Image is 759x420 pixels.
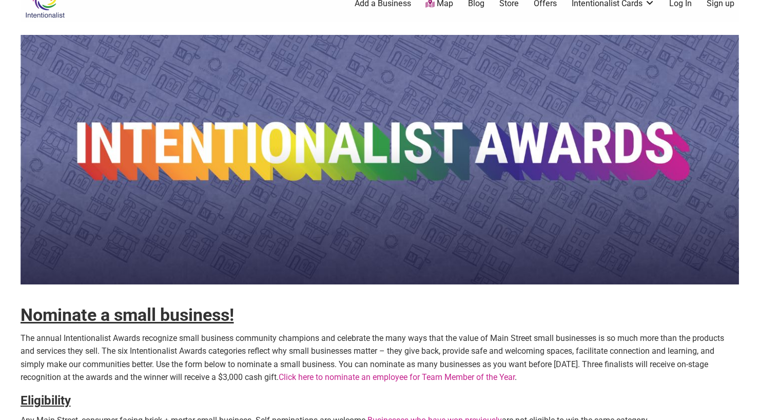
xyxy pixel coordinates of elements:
[21,393,71,408] strong: Eligibility
[279,372,515,382] a: Click here to nominate an employee for Team Member of the Year
[21,304,234,325] strong: Nominate a small business!
[21,332,739,384] p: The annual Intentionalist Awards recognize small business community champions and celebrate the m...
